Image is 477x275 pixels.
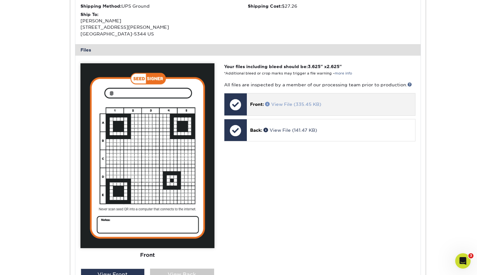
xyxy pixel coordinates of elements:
[327,64,339,69] span: 2.625
[264,128,317,133] a: View File (141.47 KB)
[455,253,471,269] iframe: Intercom live chat
[2,255,54,273] iframe: Google Customer Reviews
[468,253,473,258] span: 3
[250,102,264,107] span: Front:
[80,12,98,17] strong: Ship To:
[80,11,248,37] div: [PERSON_NAME] [STREET_ADDRESS][PERSON_NAME] [GEOGRAPHIC_DATA]-5344 US
[224,64,342,69] strong: Your files including bleed should be: " x "
[248,4,282,9] strong: Shipping Cost:
[224,71,352,75] small: *Additional bleed or crop marks may trigger a file warning –
[80,4,121,9] strong: Shipping Method:
[248,3,415,9] div: $27.26
[335,71,352,75] a: more info
[75,44,421,56] div: Files
[308,64,321,69] span: 3.625
[224,82,415,88] p: All files are inspected by a member of our processing team prior to production.
[250,128,262,133] span: Back:
[265,102,321,107] a: View File (335.45 KB)
[80,248,214,262] div: Front
[80,3,248,9] div: UPS Ground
